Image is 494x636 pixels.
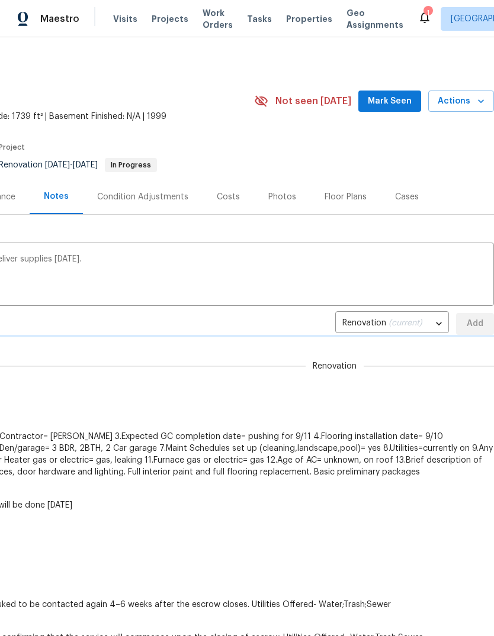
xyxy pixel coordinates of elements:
[325,191,367,203] div: Floor Plans
[438,94,485,109] span: Actions
[217,191,240,203] div: Costs
[275,95,351,107] span: Not seen [DATE]
[428,91,494,112] button: Actions
[97,191,188,203] div: Condition Adjustments
[73,161,98,169] span: [DATE]
[358,91,421,112] button: Mark Seen
[44,191,69,202] div: Notes
[247,15,272,23] span: Tasks
[306,360,364,372] span: Renovation
[106,162,156,169] span: In Progress
[45,161,70,169] span: [DATE]
[203,7,233,31] span: Work Orders
[40,13,79,25] span: Maestro
[389,319,422,327] span: (current)
[45,161,98,169] span: -
[335,309,449,338] div: Renovation (current)
[268,191,296,203] div: Photos
[395,191,419,203] div: Cases
[368,94,412,109] span: Mark Seen
[424,7,432,19] div: 1
[286,13,332,25] span: Properties
[113,13,137,25] span: Visits
[152,13,188,25] span: Projects
[347,7,403,31] span: Geo Assignments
